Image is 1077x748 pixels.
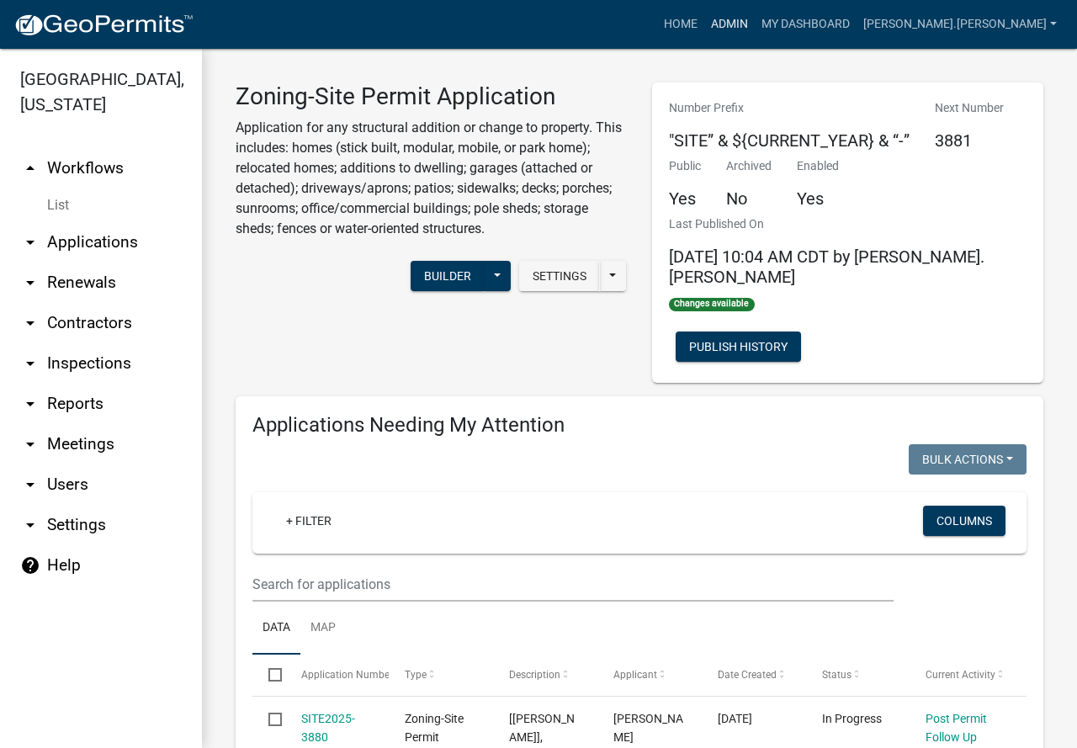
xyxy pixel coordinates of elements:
[910,655,1014,695] datatable-header-cell: Current Activity
[797,157,839,175] p: Enabled
[926,669,995,681] span: Current Activity
[20,232,40,252] i: arrow_drop_down
[676,342,801,355] wm-modal-confirm: Workflow Publish History
[252,413,1027,438] h4: Applications Needing My Attention
[669,157,701,175] p: Public
[20,475,40,495] i: arrow_drop_down
[301,712,355,745] a: SITE2025-3880
[405,669,427,681] span: Type
[301,669,393,681] span: Application Number
[704,8,755,40] a: Admin
[726,157,772,175] p: Archived
[613,669,657,681] span: Applicant
[669,188,701,209] h5: Yes
[669,298,755,311] span: Changes available
[236,118,627,239] p: Application for any structural addition or change to property. This includes: homes (stick built,...
[657,8,704,40] a: Home
[236,82,627,111] h3: Zoning-Site Permit Application
[923,506,1005,536] button: Columns
[300,602,346,655] a: Map
[252,602,300,655] a: Data
[252,567,894,602] input: Search for applications
[519,261,600,291] button: Settings
[669,99,910,117] p: Number Prefix
[822,712,882,725] span: In Progress
[797,188,839,209] h5: Yes
[389,655,493,695] datatable-header-cell: Type
[613,712,683,745] span: Tom Alexander
[676,332,801,362] button: Publish History
[597,655,702,695] datatable-header-cell: Applicant
[20,158,40,178] i: arrow_drop_up
[20,555,40,576] i: help
[718,712,752,725] span: 09/19/2025
[509,669,560,681] span: Description
[252,655,284,695] datatable-header-cell: Select
[857,8,1064,40] a: [PERSON_NAME].[PERSON_NAME]
[755,8,857,40] a: My Dashboard
[284,655,389,695] datatable-header-cell: Application Number
[909,444,1027,475] button: Bulk Actions
[935,99,1004,117] p: Next Number
[669,215,1027,233] p: Last Published On
[20,515,40,535] i: arrow_drop_down
[669,247,984,287] span: [DATE] 10:04 AM CDT by [PERSON_NAME].[PERSON_NAME]
[493,655,597,695] datatable-header-cell: Description
[935,130,1004,151] h5: 3881
[273,506,345,536] a: + Filter
[726,188,772,209] h5: No
[669,130,910,151] h5: "SITE” & ${CURRENT_YEAR} & “-”
[20,273,40,293] i: arrow_drop_down
[20,394,40,414] i: arrow_drop_down
[20,434,40,454] i: arrow_drop_down
[20,353,40,374] i: arrow_drop_down
[702,655,806,695] datatable-header-cell: Date Created
[411,261,485,291] button: Builder
[805,655,910,695] datatable-header-cell: Status
[20,313,40,333] i: arrow_drop_down
[718,669,777,681] span: Date Created
[822,669,852,681] span: Status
